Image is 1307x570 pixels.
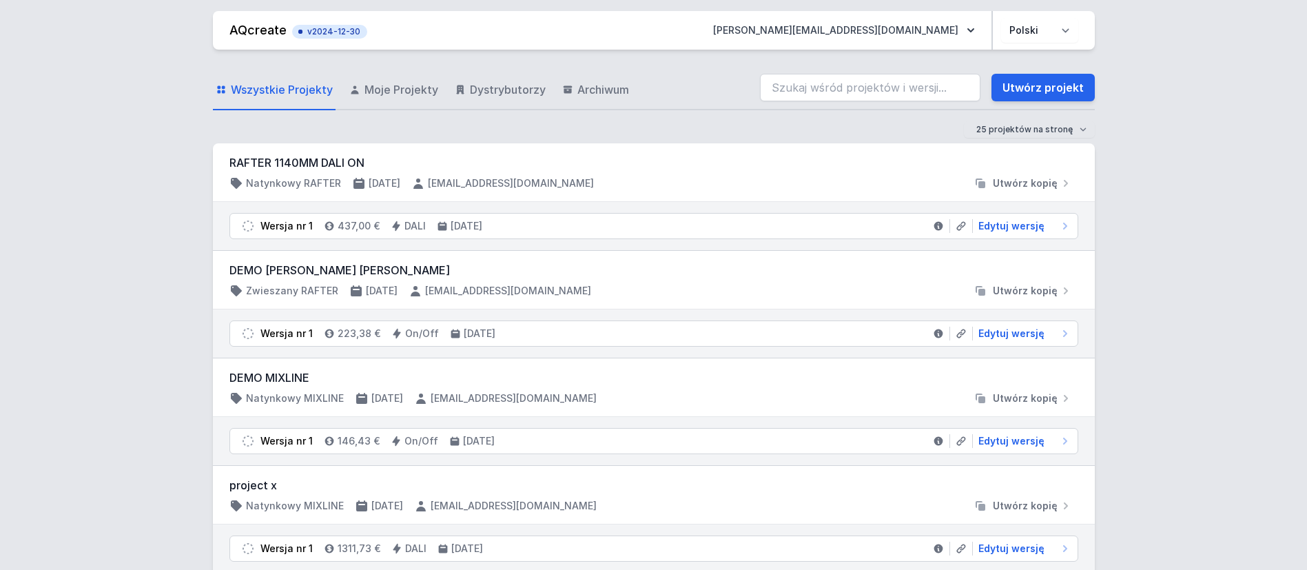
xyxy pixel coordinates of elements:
button: Utwórz kopię [968,284,1078,298]
span: v2024-12-30 [299,26,360,37]
button: [PERSON_NAME][EMAIL_ADDRESS][DOMAIN_NAME] [702,18,986,43]
h4: [DATE] [464,327,495,340]
span: Dystrybutorzy [470,81,546,98]
h4: On/Off [404,434,438,448]
img: draft.svg [241,542,255,556]
a: Moje Projekty [347,70,441,110]
input: Szukaj wśród projektów i wersji... [760,74,980,101]
h4: DALI [405,542,426,556]
h4: DALI [404,219,426,233]
button: Utwórz kopię [968,391,1078,405]
h4: [DATE] [366,284,398,298]
span: Edytuj wersję [978,327,1044,340]
img: draft.svg [241,327,255,340]
a: AQcreate [229,23,287,37]
h4: Natynkowy RAFTER [246,176,341,190]
a: Edytuj wersję [973,327,1072,340]
a: Edytuj wersję [973,434,1072,448]
div: Wersja nr 1 [260,219,313,233]
span: Edytuj wersję [978,542,1044,556]
h4: [EMAIL_ADDRESS][DOMAIN_NAME] [428,176,594,190]
h4: [DATE] [369,176,400,190]
a: Utwórz projekt [991,74,1095,101]
span: Utwórz kopię [993,284,1058,298]
span: Utwórz kopię [993,499,1058,513]
a: Archiwum [559,70,632,110]
h4: [EMAIL_ADDRESS][DOMAIN_NAME] [425,284,591,298]
h4: Natynkowy MIXLINE [246,391,344,405]
span: Edytuj wersję [978,434,1044,448]
a: Edytuj wersję [973,219,1072,233]
img: draft.svg [241,434,255,448]
h4: On/Off [405,327,439,340]
button: Utwórz kopię [968,499,1078,513]
h3: DEMO MIXLINE [229,369,1078,386]
a: Dystrybutorzy [452,70,548,110]
h4: [EMAIL_ADDRESS][DOMAIN_NAME] [431,391,597,405]
div: Wersja nr 1 [260,327,313,340]
span: Archiwum [577,81,629,98]
h4: [DATE] [451,219,482,233]
span: Utwórz kopię [993,176,1058,190]
h4: Natynkowy MIXLINE [246,499,344,513]
h3: RAFTER 1140MM DALI ON [229,154,1078,171]
h4: [DATE] [463,434,495,448]
span: Moje Projekty [364,81,438,98]
span: Edytuj wersję [978,219,1044,233]
a: Wszystkie Projekty [213,70,336,110]
select: Wybierz język [1001,18,1078,43]
h4: 437,00 € [338,219,380,233]
a: Edytuj wersję [973,542,1072,556]
h3: project x [229,477,1078,493]
div: Wersja nr 1 [260,434,313,448]
h4: 1311,73 € [338,542,380,556]
h3: DEMO [PERSON_NAME] [PERSON_NAME] [229,262,1078,278]
span: Utwórz kopię [993,391,1058,405]
span: Wszystkie Projekty [231,81,333,98]
h4: [EMAIL_ADDRESS][DOMAIN_NAME] [431,499,597,513]
h4: 146,43 € [338,434,380,448]
div: Wersja nr 1 [260,542,313,556]
img: draft.svg [241,219,255,233]
h4: 223,38 € [338,327,380,340]
h4: [DATE] [451,542,483,556]
h4: Zwieszany RAFTER [246,284,338,298]
h4: [DATE] [371,499,403,513]
h4: [DATE] [371,391,403,405]
button: Utwórz kopię [968,176,1078,190]
button: v2024-12-30 [292,22,367,39]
